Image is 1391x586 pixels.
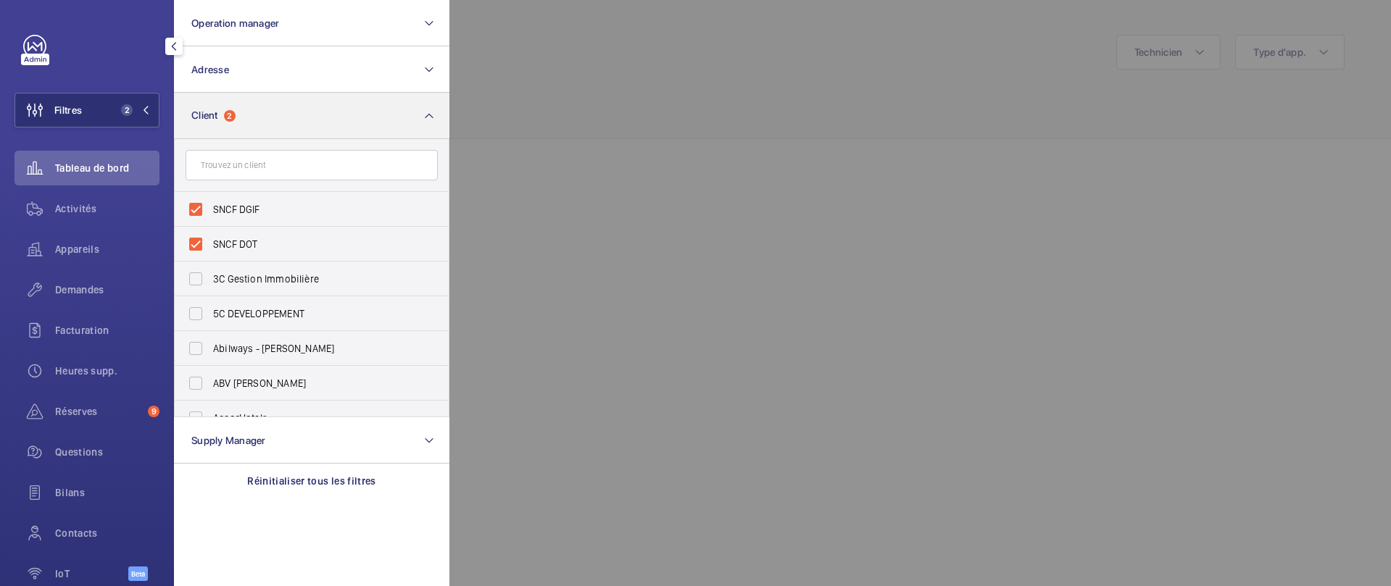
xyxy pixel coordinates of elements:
span: 2 [121,104,133,116]
span: Beta [128,566,148,581]
span: Bilans [55,485,159,500]
span: Facturation [55,323,159,338]
span: Tableau de bord [55,161,159,175]
span: Questions [55,445,159,459]
button: Filtres2 [14,93,159,127]
span: IoT [55,566,128,581]
span: Filtres [54,103,82,117]
span: Appareils [55,242,159,256]
span: Demandes [55,282,159,297]
span: Réserves [55,404,142,419]
span: Heures supp. [55,364,159,378]
span: Contacts [55,526,159,540]
span: Activités [55,201,159,216]
span: 9 [148,406,159,417]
